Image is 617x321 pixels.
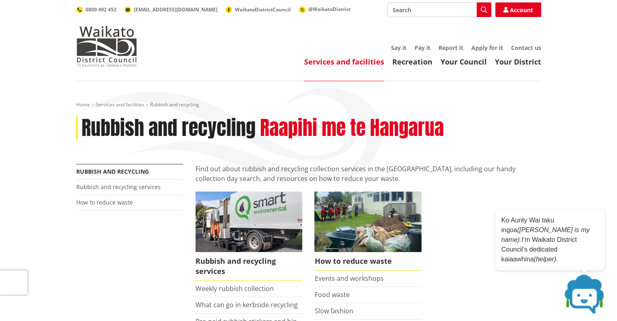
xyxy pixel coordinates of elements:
[76,168,149,175] a: Rubbish and recycling
[196,192,303,281] a: Rubbish and recycling services
[235,6,291,13] span: WaikatoDistrictCouncil
[314,274,383,283] a: Events and workshops
[495,57,541,67] a: Your District
[314,192,421,271] a: How to reduce waste
[125,6,217,13] a: [EMAIL_ADDRESS][DOMAIN_NAME]
[260,116,444,140] h2: Raapihi me te Hangarua
[96,101,144,108] a: Services and facilities
[196,164,541,183] p: Find out about rubbish and recycling collection services in the [GEOGRAPHIC_DATA], including our ...
[534,256,556,263] em: (helper)
[196,300,298,309] a: What can go in kerbside recycling
[392,57,432,67] a: Recreation
[501,226,590,243] em: ([PERSON_NAME] is my name).
[226,6,291,13] a: WaikatoDistrictCouncil
[134,6,217,13] span: [EMAIL_ADDRESS][DOMAIN_NAME]
[86,6,116,13] span: 0800 492 452
[314,192,421,252] img: Reducing waste
[76,183,161,191] a: Rubbish and recycling services
[299,6,350,13] a: @WaikatoDistrict
[196,192,303,252] img: Rubbish and recycling services
[308,6,350,13] span: @WaikatoDistrict
[314,252,421,271] span: How to reduce waste
[471,44,503,52] a: Apply for it
[441,57,487,67] a: Your Council
[511,44,541,52] a: Contact us
[196,284,274,293] a: Weekly rubbish collection
[387,2,491,17] input: Search input
[76,101,90,108] a: Home
[415,44,430,52] a: Pay it
[314,306,353,315] a: Slow fashion
[439,44,463,52] a: Report it
[76,26,137,67] img: Waikato District Council - Te Kaunihera aa Takiwaa o Waikato
[150,101,199,108] span: Rubbish and recycling
[495,2,541,17] a: Account
[314,290,349,299] a: Food waste
[501,215,599,264] p: Ko Aunty Wai taku ingoa I’m Waikato District Council’s dedicated kaiaawhina .
[391,44,406,52] a: Say it
[76,6,116,13] a: 0800 492 452
[196,252,303,281] span: Rubbish and recycling services
[76,101,541,108] nav: breadcrumb
[304,57,384,67] a: Services and facilities
[76,198,133,206] a: How to reduce waste
[82,116,256,140] h1: Rubbish and recycling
